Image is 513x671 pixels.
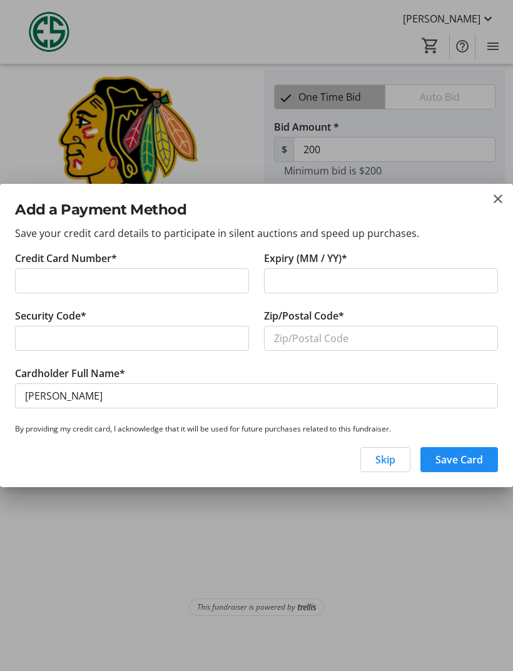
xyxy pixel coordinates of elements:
p: By providing my credit card, I acknowledge that it will be used for future purchases related to t... [15,423,498,435]
button: Skip [360,447,410,472]
input: Zip/Postal Code [264,326,498,351]
iframe: Secure expiration date input frame [274,273,488,288]
iframe: Secure card number input frame [25,273,239,288]
label: Cardholder Full Name* [15,366,125,381]
button: close [490,191,505,206]
input: Card Holder Name [15,383,498,408]
span: Skip [375,452,395,467]
span: Save Card [435,452,483,467]
label: Security Code* [15,308,86,323]
h2: Add a Payment Method [15,199,498,220]
label: Zip/Postal Code* [264,308,344,323]
label: Credit Card Number* [15,251,117,266]
p: Save your credit card details to participate in silent auctions and speed up purchases. [15,226,498,241]
iframe: Secure CVC input frame [25,331,239,346]
label: Expiry (MM / YY)* [264,251,347,266]
button: Save Card [420,447,498,472]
